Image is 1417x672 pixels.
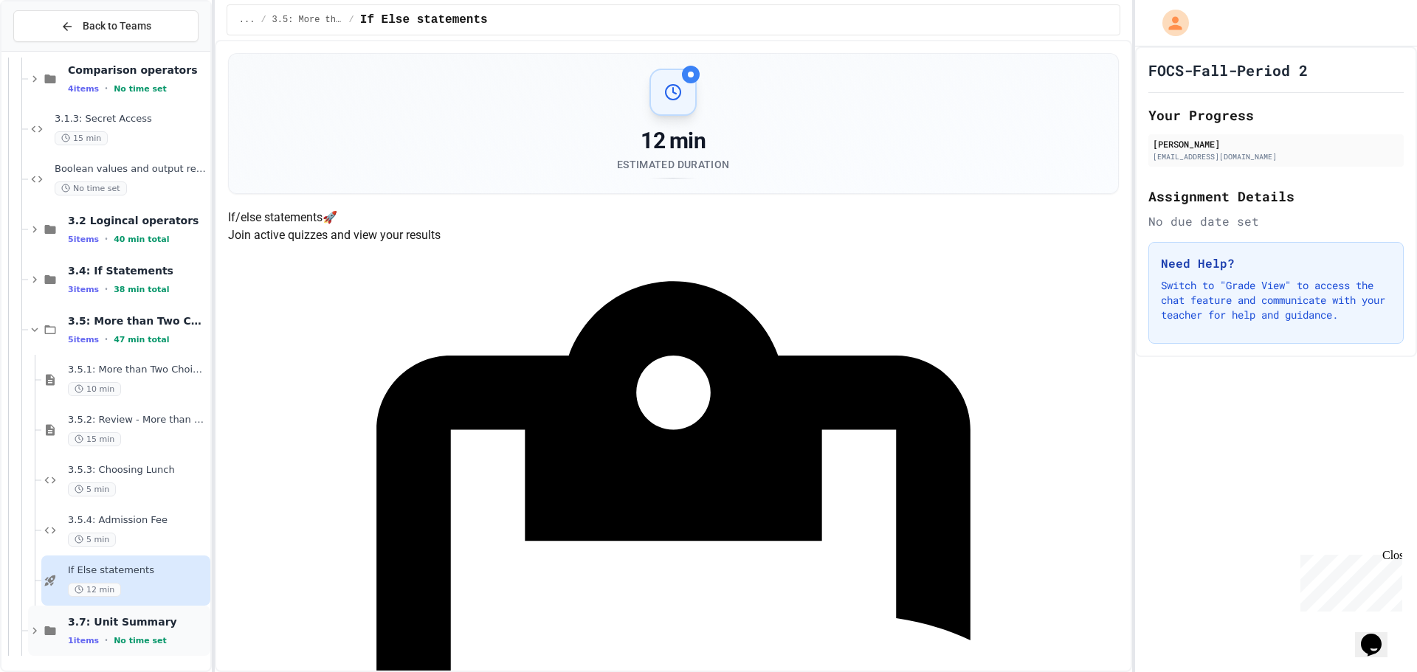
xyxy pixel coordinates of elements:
[68,636,99,645] span: 1 items
[1355,613,1402,657] iframe: chat widget
[68,533,116,547] span: 5 min
[114,84,167,94] span: No time set
[105,283,108,295] span: •
[105,634,108,646] span: •
[68,414,207,426] span: 3.5.2: Review - More than Two Choices
[68,314,207,328] span: 3.5: More than Two Choices
[1161,254,1391,272] h3: Need Help?
[349,14,354,26] span: /
[228,209,1119,226] h4: If/else statements 🚀
[1148,212,1404,230] div: No due date set
[55,131,108,145] span: 15 min
[1161,278,1391,322] p: Switch to "Grade View" to access the chat feature and communicate with your teacher for help and ...
[1294,549,1402,612] iframe: chat widget
[239,14,255,26] span: ...
[68,364,207,376] span: 3.5.1: More than Two Choices
[1153,151,1399,162] div: [EMAIL_ADDRESS][DOMAIN_NAME]
[105,83,108,94] span: •
[617,157,729,172] div: Estimated Duration
[114,285,169,294] span: 38 min total
[68,235,99,244] span: 5 items
[228,226,1119,244] p: Join active quizzes and view your results
[261,14,266,26] span: /
[83,18,151,34] span: Back to Teams
[360,11,488,29] span: If Else statements
[68,84,99,94] span: 4 items
[272,14,343,26] span: 3.5: More than Two Choices
[1148,105,1404,125] h2: Your Progress
[114,636,167,645] span: No time set
[68,564,207,577] span: If Else statements
[68,63,207,77] span: Comparison operators
[105,233,108,245] span: •
[13,10,199,42] button: Back to Teams
[1148,186,1404,207] h2: Assignment Details
[68,583,121,597] span: 12 min
[1147,6,1193,40] div: My Account
[114,235,169,244] span: 40 min total
[6,6,102,94] div: Chat with us now!Close
[1153,137,1399,150] div: [PERSON_NAME]
[1148,60,1308,80] h1: FOCS-Fall-Period 2
[105,333,108,345] span: •
[55,163,207,176] span: Boolean values and output review
[68,214,207,227] span: 3.2 Logincal operators
[68,285,99,294] span: 3 items
[55,181,127,195] span: No time set
[68,615,207,628] span: 3.7: Unit Summary
[68,482,116,496] span: 5 min
[68,264,207,277] span: 3.4: If Statements
[68,382,121,396] span: 10 min
[617,128,729,154] div: 12 min
[114,335,169,344] span: 47 min total
[68,432,121,446] span: 15 min
[68,335,99,344] span: 5 items
[68,464,207,477] span: 3.5.3: Choosing Lunch
[55,113,207,125] span: 3.1.3: Secret Access
[68,514,207,527] span: 3.5.4: Admission Fee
